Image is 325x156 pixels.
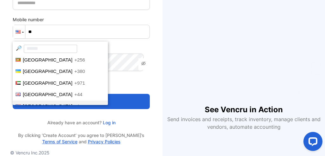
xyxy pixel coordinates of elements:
p: By clicking ‘Create Account’ you agree to [PERSON_NAME]’s and [13,132,150,145]
span: [GEOGRAPHIC_DATA] [23,80,72,86]
label: Mobile number [13,16,150,23]
span: [GEOGRAPHIC_DATA] [23,92,72,97]
a: Privacy Policies [88,139,121,144]
span: Magnifying glass [16,45,22,51]
span: [GEOGRAPHIC_DATA] [23,103,72,109]
iframe: YouTube video player [179,25,309,94]
span: +380 [74,68,85,74]
a: Terms of Service [42,139,77,144]
span: [GEOGRAPHIC_DATA] [23,57,72,62]
span: [GEOGRAPHIC_DATA] [23,68,72,74]
div: United States: + 1 [13,25,25,38]
span: +971 [74,80,85,86]
h1: See Vencru in Action [205,94,283,115]
span: +256 [74,57,85,62]
span: +1 [74,103,80,109]
span: +44 [74,92,82,97]
iframe: LiveChat chat widget [298,129,325,156]
p: Already have an account? [13,119,150,126]
a: Log in [102,120,116,125]
p: Send invoices and receipts, track inventory, manage clients and vendors, automate accounting [162,115,325,131]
